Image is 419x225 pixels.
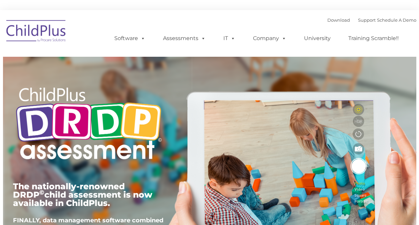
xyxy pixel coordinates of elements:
[342,32,405,45] a: Training Scramble!!
[108,32,152,45] a: Software
[377,17,416,23] a: Schedule A Demo
[327,17,350,23] a: Download
[327,17,416,23] font: |
[39,189,44,196] sup: ©
[217,32,242,45] a: IT
[13,78,164,171] img: Copyright - DRDP Logo Light
[3,15,70,49] img: ChildPlus by Procare Solutions
[358,17,376,23] a: Support
[297,32,337,45] a: University
[13,181,152,208] span: The nationally-renowned DRDP child assessment is now available in ChildPlus.
[246,32,293,45] a: Company
[156,32,212,45] a: Assessments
